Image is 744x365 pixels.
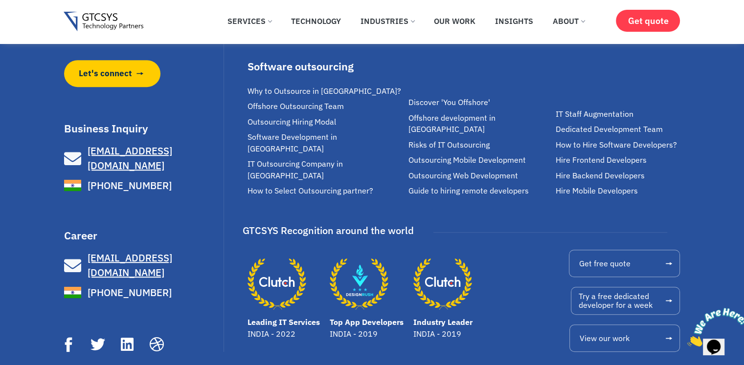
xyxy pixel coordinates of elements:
[408,170,518,181] span: Outsourcing Web Development
[248,317,320,327] a: Leading IT Services
[284,10,348,32] a: Technology
[556,170,685,181] a: Hire Backend Developers
[556,185,638,196] span: Hire Mobile Developers
[556,139,685,150] a: How to Hire Software Developers?
[248,185,373,196] span: How to Select Outsourcing partner?
[413,317,473,327] a: Industry Leader
[248,255,306,313] a: Leading IT Services
[408,170,551,181] a: Outsourcing Web Development
[408,139,489,150] span: Risks of IT Outsourcing
[248,131,403,154] a: Software Development in [GEOGRAPHIC_DATA]
[616,10,680,32] a: Get quote
[248,86,403,97] a: Why to Outsource in [GEOGRAPHIC_DATA]?
[64,177,222,194] a: [PHONE_NUMBER]
[556,154,685,166] a: Hire Frontend Developers
[556,139,677,150] span: How to Hire Software Developers?
[64,60,161,87] a: Let's connect
[556,154,647,166] span: Hire Frontend Developers
[248,61,403,72] div: Software outsourcing
[413,255,472,313] a: Industry Leader
[488,10,541,32] a: Insights
[248,101,403,112] a: Offshore Outsourcing Team
[556,185,685,196] a: Hire Mobile Developers
[330,255,388,313] a: Top App Developers
[556,124,685,135] a: Dedicated Development Team
[85,178,172,193] span: [PHONE_NUMBER]
[571,287,680,315] a: Try a free dedicateddeveloper for a week
[408,154,525,166] span: Outsourcing Mobile Development
[64,12,143,32] img: Gtcsys logo
[408,185,528,196] span: Guide to hiring remote developers
[248,158,403,181] a: IT Outsourcing Company in [GEOGRAPHIC_DATA]
[64,251,222,280] a: [EMAIL_ADDRESS][DOMAIN_NAME]
[408,97,551,108] a: Discover 'You Offshore'
[330,328,404,340] p: INDIA - 2019
[579,292,653,309] span: Try a free dedicated developer for a week
[353,10,422,32] a: Industries
[64,284,222,301] a: [PHONE_NUMBER]
[4,4,65,43] img: Chat attention grabber
[64,123,222,134] h3: Business Inquiry
[427,10,483,32] a: Our Work
[248,116,336,128] span: Outsourcing Hiring Modal
[408,139,551,150] a: Risks of IT Outsourcing
[579,259,631,267] span: Get free quote
[580,334,630,342] span: View our work
[556,108,685,120] a: IT Staff Augmentation
[545,10,592,32] a: About
[556,170,645,181] span: Hire Backend Developers
[64,144,222,173] a: [EMAIL_ADDRESS][DOMAIN_NAME]
[88,251,172,279] span: [EMAIL_ADDRESS][DOMAIN_NAME]
[79,67,132,80] span: Let's connect
[248,185,403,196] a: How to Select Outsourcing partner?
[330,317,404,327] a: Top App Developers
[248,86,401,97] span: Why to Outsource in [GEOGRAPHIC_DATA]?
[248,328,320,340] p: INDIA - 2022
[248,116,403,128] a: Outsourcing Hiring Modal
[556,108,633,120] span: IT Staff Augmentation
[628,16,668,26] span: Get quote
[408,185,551,196] a: Guide to hiring remote developers
[88,144,172,172] span: [EMAIL_ADDRESS][DOMAIN_NAME]
[408,112,551,135] a: Offshore development in [GEOGRAPHIC_DATA]
[248,101,344,112] span: Offshore Outsourcing Team
[413,328,473,340] p: INDIA - 2019
[243,221,414,240] div: GTCSYS Recognition around the world
[683,304,744,350] iframe: chat widget
[408,97,490,108] span: Discover 'You Offshore'
[556,124,663,135] span: Dedicated Development Team
[569,324,680,352] a: View our work
[220,10,279,32] a: Services
[569,250,680,277] a: Get free quote
[85,285,172,300] span: [PHONE_NUMBER]
[64,230,222,241] h3: Career
[408,154,551,166] a: Outsourcing Mobile Development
